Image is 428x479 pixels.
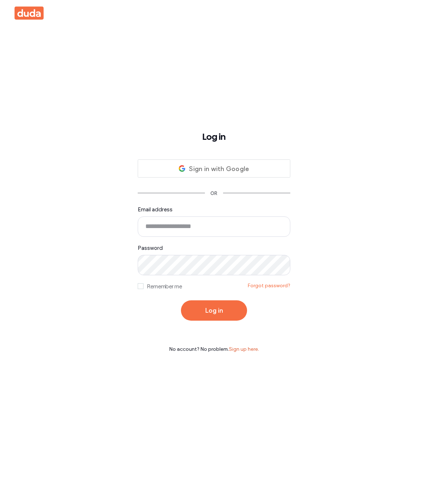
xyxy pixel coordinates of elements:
button: Log in [181,300,247,321]
label: Password [138,243,290,275]
input: Password [138,255,290,275]
h1: Log in [138,130,290,145]
label: Email address [138,205,290,237]
a: Forgot password? [248,282,290,289]
a: Sign in with Google [138,159,290,178]
input: Email address [138,216,290,237]
a: Sign up here. [229,346,259,352]
div: No account? No problem. [138,346,290,353]
div: OR [205,191,223,196]
label: Remember me [138,283,182,291]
